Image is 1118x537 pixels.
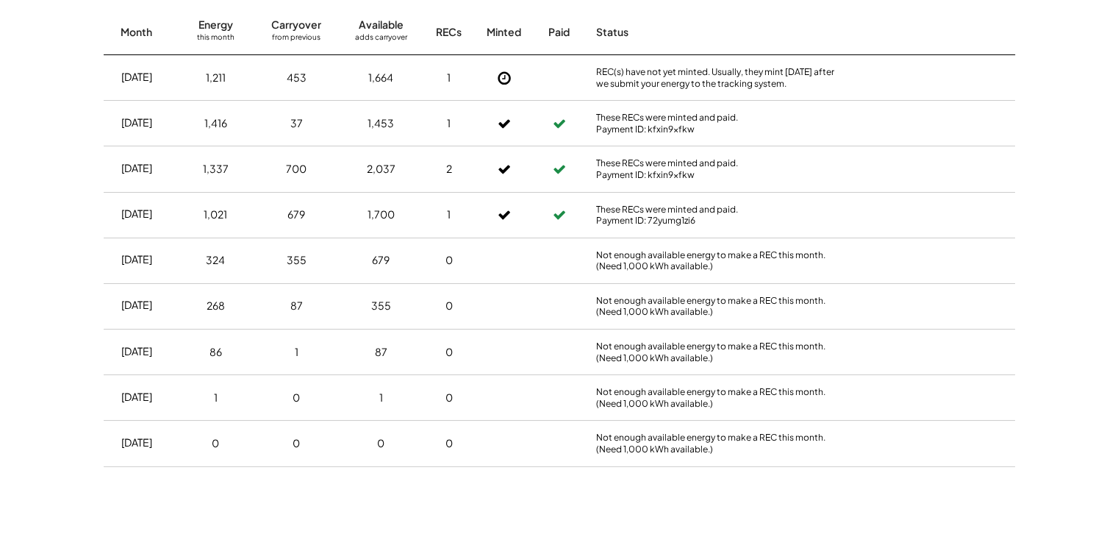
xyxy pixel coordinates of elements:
[204,116,227,131] div: 1,416
[368,116,394,131] div: 1,453
[206,71,226,85] div: 1,211
[121,252,152,267] div: [DATE]
[446,162,452,177] div: 2
[286,162,307,177] div: 700
[368,71,393,85] div: 1,664
[206,253,225,268] div: 324
[121,207,152,221] div: [DATE]
[596,157,846,180] div: These RECs were minted and paid. Payment ID: kfxin9xfkw
[371,299,391,313] div: 355
[445,436,453,451] div: 0
[372,253,390,268] div: 679
[367,162,395,177] div: 2,037
[272,32,320,47] div: from previous
[197,32,234,47] div: this month
[198,18,233,32] div: Energy
[447,116,451,131] div: 1
[214,391,218,405] div: 1
[359,18,404,32] div: Available
[377,436,384,451] div: 0
[121,115,152,130] div: [DATE]
[293,436,300,451] div: 0
[204,207,227,222] div: 1,021
[596,112,846,135] div: These RECs were minted and paid. Payment ID: kfxin9xfkw
[287,71,307,85] div: 453
[596,295,846,318] div: Not enough available energy to make a REC this month. (Need 1,000 kWh available.)
[121,298,152,313] div: [DATE]
[445,253,453,268] div: 0
[209,345,222,360] div: 86
[436,25,462,40] div: RECs
[596,249,846,272] div: Not enough available energy to make a REC this month. (Need 1,000 kWh available.)
[295,345,298,360] div: 1
[355,32,407,47] div: adds carryover
[596,341,846,363] div: Not enough available energy to make a REC this month. (Need 1,000 kWh available.)
[596,386,846,409] div: Not enough available energy to make a REC this month. (Need 1,000 kWh available.)
[379,391,383,405] div: 1
[596,432,846,455] div: Not enough available energy to make a REC this month. (Need 1,000 kWh available.)
[445,391,453,405] div: 0
[445,299,453,313] div: 0
[121,70,152,85] div: [DATE]
[293,391,300,405] div: 0
[271,18,321,32] div: Carryover
[207,299,225,313] div: 268
[596,25,846,40] div: Status
[447,71,451,85] div: 1
[375,345,387,360] div: 87
[287,207,305,222] div: 679
[368,207,395,222] div: 1,700
[287,253,307,268] div: 355
[290,116,303,131] div: 37
[596,66,846,89] div: REC(s) have not yet minted. Usually, they mint [DATE] after we submit your energy to the tracking...
[203,162,229,177] div: 1,337
[121,390,152,405] div: [DATE]
[121,344,152,359] div: [DATE]
[121,435,152,450] div: [DATE]
[212,436,219,451] div: 0
[596,204,846,227] div: These RECs were minted and paid. Payment ID: 72yumg1zi6
[548,25,570,40] div: Paid
[290,299,303,313] div: 87
[493,67,515,89] button: Not Yet Minted
[121,25,152,40] div: Month
[445,345,453,360] div: 0
[121,161,152,176] div: [DATE]
[487,25,521,40] div: Minted
[447,207,451,222] div: 1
